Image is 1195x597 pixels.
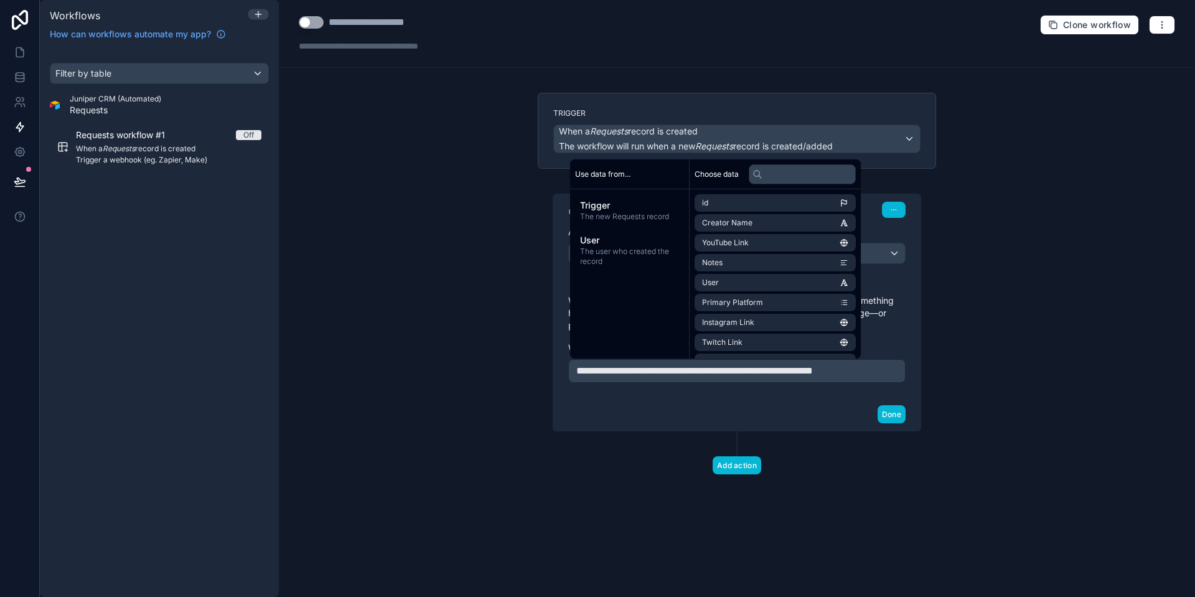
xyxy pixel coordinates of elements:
[1063,19,1131,31] span: Clone workflow
[580,234,679,247] span: User
[568,243,906,264] button: Trigger a webhook (eg. Zapier, Make)
[878,405,906,423] button: Done
[695,169,739,179] span: Choose data
[590,126,628,136] em: Requests
[580,212,679,222] span: The new Requests record
[50,28,211,40] span: How can workflows automate my app?
[553,125,921,153] button: When aRequestsrecord is createdThe workflow will run when a newRequestsrecord is created/added
[713,456,761,474] button: Add action
[50,9,100,22] span: Workflows
[695,141,733,151] em: Requests
[45,28,231,40] a: How can workflows automate my app?
[568,342,906,354] label: Webhook url
[1040,15,1139,35] button: Clone workflow
[575,169,630,179] span: Use data from...
[568,294,906,332] p: Webhooks are used to trigger an automation in another system when something happens. will be incl...
[559,141,833,151] span: The workflow will run when a new record is created/added
[580,199,679,212] span: Trigger
[570,189,689,276] div: scrollable content
[568,228,906,238] label: Action
[559,125,698,138] span: When a record is created
[580,247,679,266] span: The user who created the record
[553,108,921,118] label: Trigger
